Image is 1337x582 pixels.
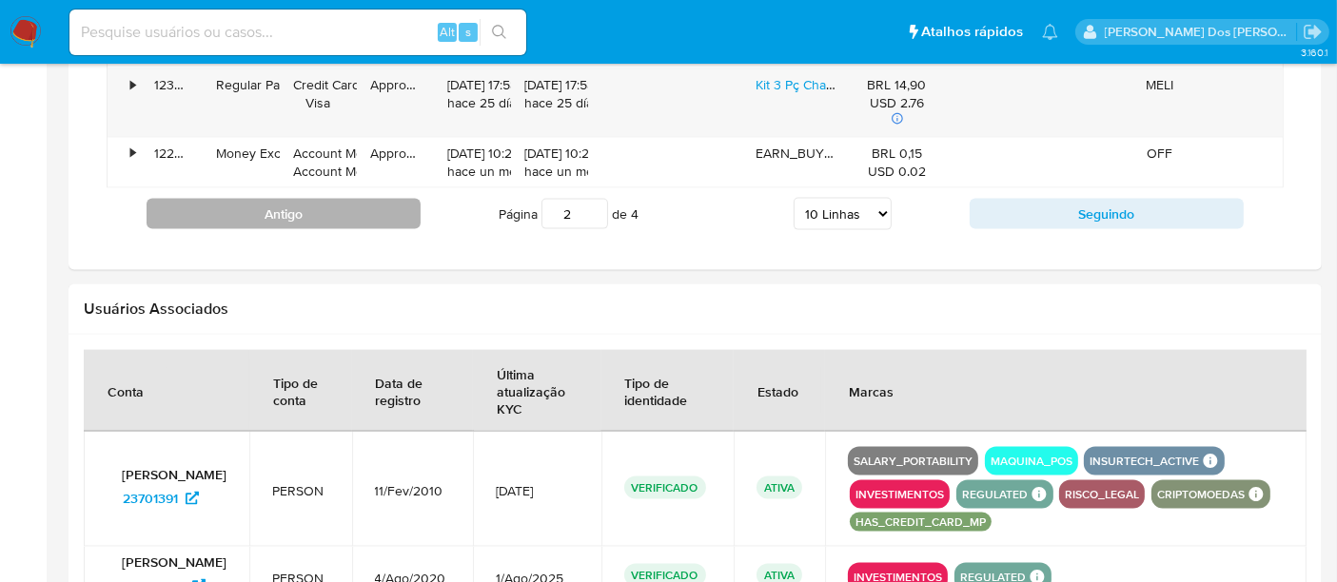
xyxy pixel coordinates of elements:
p: renato.lopes@mercadopago.com.br [1105,23,1297,41]
button: search-icon [480,19,519,46]
h2: Usuários Associados [84,300,1307,319]
span: s [465,23,471,41]
span: Atalhos rápidos [921,22,1023,42]
a: Sair [1303,22,1323,42]
input: Pesquise usuários ou casos... [69,20,526,45]
span: 3.160.1 [1301,45,1327,60]
a: Notificações [1042,24,1058,40]
span: Alt [440,23,455,41]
